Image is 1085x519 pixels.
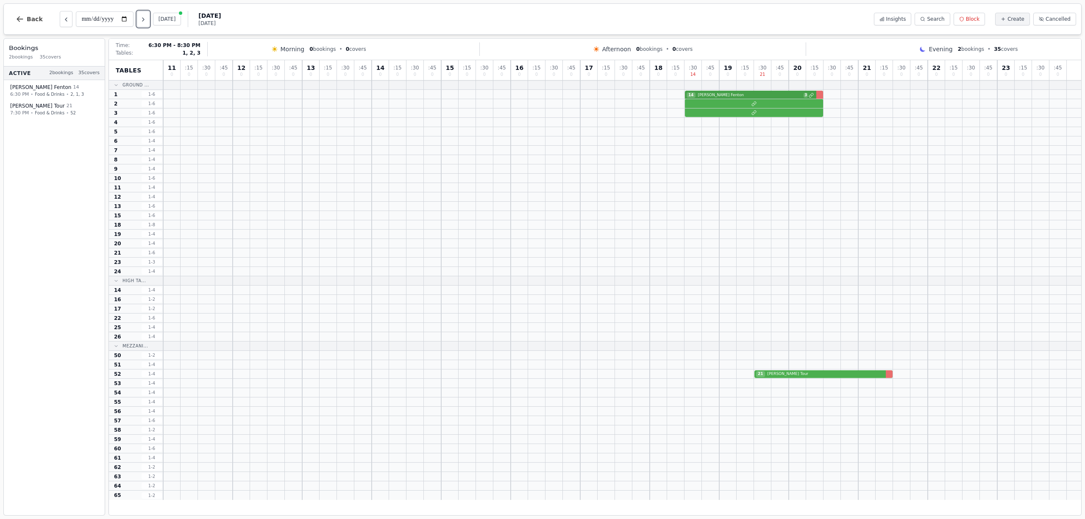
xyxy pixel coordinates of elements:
[411,65,419,70] span: : 30
[114,194,121,200] span: 12
[142,231,162,237] span: 1 - 4
[114,147,117,154] span: 7
[307,65,315,71] span: 13
[240,72,242,77] span: 0
[362,72,364,77] span: 0
[205,72,208,77] span: 0
[793,65,801,71] span: 20
[142,315,162,321] span: 1 - 6
[60,11,72,27] button: Previous day
[35,91,64,97] span: Food & Drinks
[690,72,696,77] span: 14
[515,65,523,71] span: 16
[393,65,401,70] span: : 15
[142,371,162,377] span: 1 - 4
[958,46,961,52] span: 2
[966,16,979,22] span: Block
[954,13,985,25] button: Block
[602,65,610,70] span: : 15
[168,65,176,71] span: 11
[66,110,69,116] span: •
[929,45,952,53] span: Evening
[114,110,117,117] span: 3
[142,473,162,480] span: 1 - 2
[758,65,766,70] span: : 30
[766,371,883,377] span: [PERSON_NAME] Tour
[142,445,162,452] span: 1 - 6
[142,427,162,433] span: 1 - 2
[142,361,162,368] span: 1 - 4
[376,65,384,71] span: 14
[114,231,121,238] span: 19
[202,65,210,70] span: : 30
[428,65,436,70] span: : 45
[1007,16,1024,22] span: Create
[148,42,200,49] span: 6:30 PM - 8:30 PM
[142,296,162,303] span: 1 - 2
[865,72,868,77] span: 0
[1022,72,1024,77] span: 0
[532,65,540,70] span: : 15
[114,361,121,368] span: 51
[309,72,312,77] span: 0
[142,147,162,153] span: 1 - 4
[142,483,162,489] span: 1 - 2
[114,464,121,471] span: 62
[1046,16,1071,22] span: Cancelled
[182,50,200,56] span: 1, 2, 3
[66,91,69,97] span: •
[9,44,100,52] h3: Bookings
[114,389,121,396] span: 54
[114,166,117,172] span: 9
[828,65,836,70] span: : 30
[1036,65,1044,70] span: : 30
[760,72,765,77] span: 21
[292,72,295,77] span: 0
[324,65,332,70] span: : 15
[918,72,920,77] span: 0
[114,156,117,163] span: 8
[341,65,349,70] span: : 30
[137,11,150,27] button: Next day
[142,305,162,312] span: 1 - 2
[915,13,950,25] button: Search
[995,13,1030,25] button: Create
[848,72,851,77] span: 0
[463,65,471,70] span: : 15
[724,65,732,71] span: 19
[114,240,121,247] span: 20
[687,92,696,98] span: 14
[142,110,162,116] span: 1 - 6
[116,66,142,75] span: Tables
[994,46,1001,52] span: 35
[605,72,607,77] span: 0
[142,287,162,293] span: 1 - 4
[114,222,121,228] span: 18
[1039,72,1042,77] span: 0
[756,371,765,377] span: 21
[114,473,121,480] span: 63
[994,46,1018,53] span: covers
[142,203,162,209] span: 1 - 6
[114,203,121,210] span: 13
[958,46,984,53] span: bookings
[10,84,71,91] span: [PERSON_NAME] Fenton
[114,296,121,303] span: 16
[480,65,488,70] span: : 30
[142,194,162,200] span: 1 - 4
[831,72,833,77] span: 0
[9,54,33,61] span: 2 bookings
[35,110,64,116] span: Food & Drinks
[142,352,162,358] span: 1 - 2
[272,65,280,70] span: : 30
[275,72,277,77] span: 0
[567,65,575,70] span: : 45
[153,13,181,25] button: [DATE]
[1019,65,1027,70] span: : 15
[114,128,117,135] span: 5
[657,72,659,77] span: 0
[776,65,784,70] span: : 45
[535,72,538,77] span: 0
[114,427,121,433] span: 58
[142,389,162,396] span: 1 - 4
